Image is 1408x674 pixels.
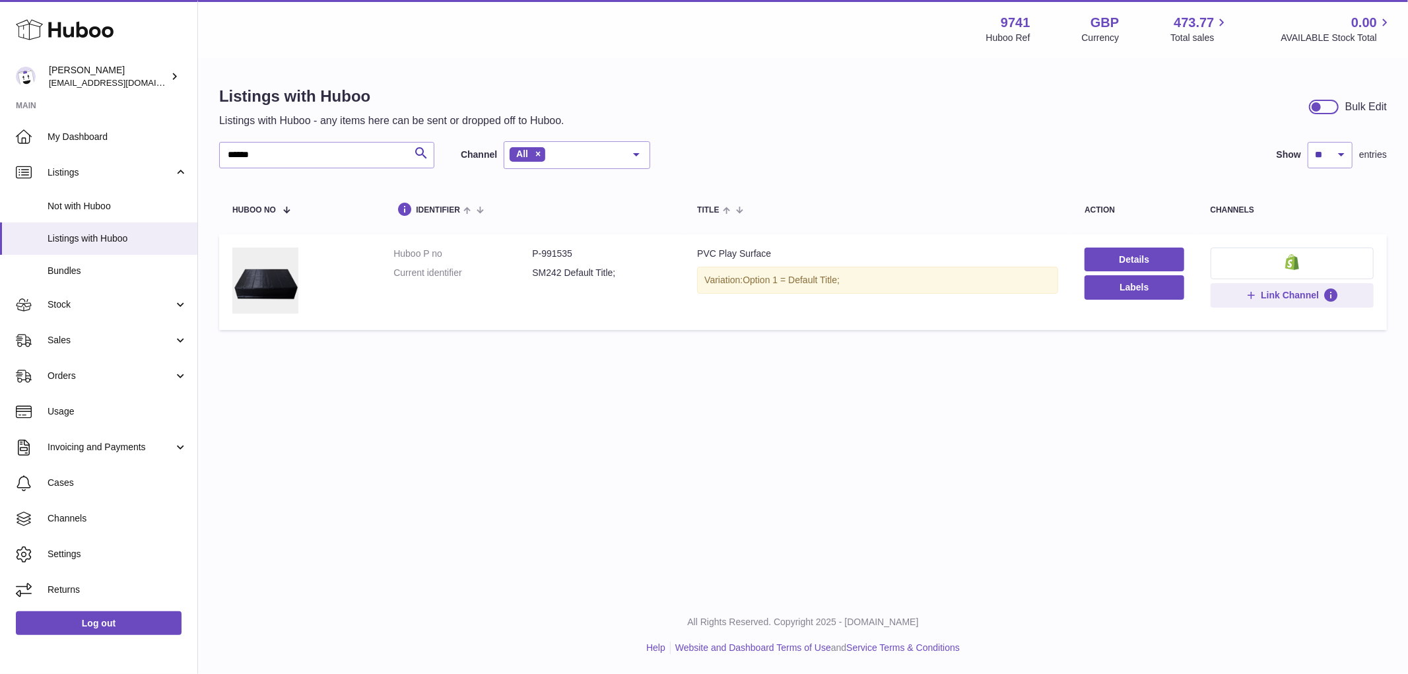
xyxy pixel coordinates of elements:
span: Sales [48,334,174,347]
a: Details [1085,248,1184,271]
span: 0.00 [1351,14,1377,32]
span: Usage [48,405,187,418]
span: 473.77 [1174,14,1214,32]
div: channels [1211,206,1374,215]
div: Bulk Edit [1345,100,1387,114]
div: Currency [1082,32,1120,44]
span: Listings with Huboo [48,232,187,245]
span: Returns [48,584,187,596]
span: Settings [48,548,187,560]
h1: Listings with Huboo [219,86,564,107]
span: Link Channel [1261,289,1319,301]
button: Link Channel [1211,283,1374,307]
span: Listings [48,166,174,179]
span: Option 1 = Default Title; [743,275,840,285]
a: Website and Dashboard Terms of Use [675,642,831,653]
label: Show [1277,149,1301,161]
span: Huboo no [232,206,276,215]
span: entries [1359,149,1387,161]
li: and [671,642,960,654]
strong: 9741 [1001,14,1030,32]
span: Total sales [1170,32,1229,44]
span: Invoicing and Payments [48,441,174,454]
div: Huboo Ref [986,32,1030,44]
a: 0.00 AVAILABLE Stock Total [1281,14,1392,44]
span: Bundles [48,265,187,277]
button: Labels [1085,275,1184,299]
span: [EMAIL_ADDRESS][DOMAIN_NAME] [49,77,194,88]
dt: Current identifier [393,267,532,279]
span: identifier [416,206,460,215]
span: Stock [48,298,174,311]
div: Variation: [697,267,1058,294]
span: All [516,149,528,159]
span: AVAILABLE Stock Total [1281,32,1392,44]
a: 473.77 Total sales [1170,14,1229,44]
a: Service Terms & Conditions [846,642,960,653]
div: PVC Play Surface [697,248,1058,260]
p: Listings with Huboo - any items here can be sent or dropped off to Huboo. [219,114,564,128]
span: Not with Huboo [48,200,187,213]
p: All Rights Reserved. Copyright 2025 - [DOMAIN_NAME] [209,616,1397,628]
span: Channels [48,512,187,525]
dt: Huboo P no [393,248,532,260]
img: PVC Play Surface [232,248,298,314]
a: Help [646,642,665,653]
img: shopify-small.png [1285,254,1299,270]
span: title [697,206,719,215]
strong: GBP [1090,14,1119,32]
span: Orders [48,370,174,382]
div: [PERSON_NAME] [49,64,168,89]
span: Cases [48,477,187,489]
a: Log out [16,611,182,635]
dd: P-991535 [532,248,671,260]
label: Channel [461,149,497,161]
div: action [1085,206,1184,215]
img: aaronconwaysbo@gmail.com [16,67,36,86]
dd: SM242 Default Title; [532,267,671,279]
span: My Dashboard [48,131,187,143]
